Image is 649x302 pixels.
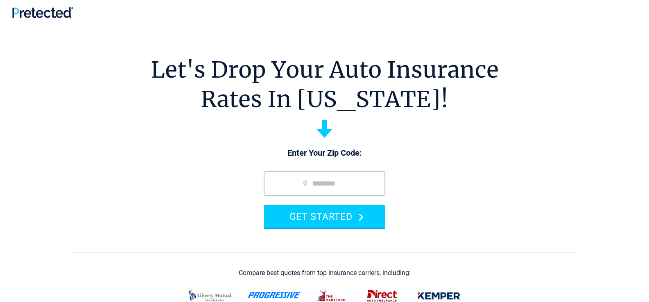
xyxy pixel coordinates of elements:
img: Pretected Logo [12,7,73,18]
div: Compare best quotes from top insurance carriers, including: [239,269,411,277]
input: zip code [264,171,385,196]
h1: Let's Drop Your Auto Insurance Rates In [US_STATE]! [151,55,499,114]
p: Enter Your Zip Code: [256,148,393,159]
img: progressive [247,292,302,298]
button: GET STARTED [264,205,385,228]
